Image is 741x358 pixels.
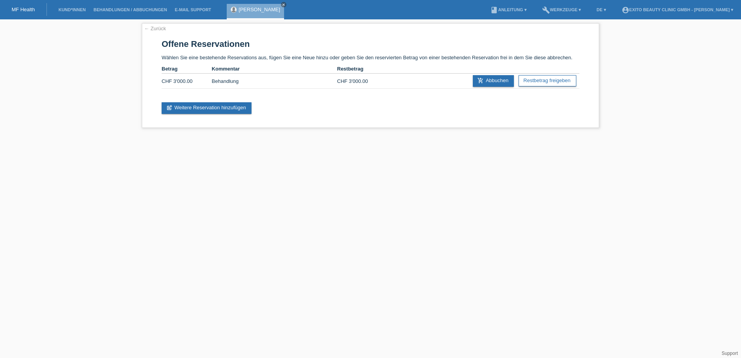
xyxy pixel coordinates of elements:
th: Kommentar [212,64,337,74]
a: close [281,2,286,7]
a: E-Mail Support [171,7,215,12]
a: Support [722,351,738,356]
a: DE ▾ [593,7,610,12]
a: Behandlungen / Abbuchungen [90,7,171,12]
i: build [542,6,550,14]
a: Restbetrag freigeben [519,75,576,86]
a: [PERSON_NAME] [239,7,280,12]
td: Behandlung [212,74,337,89]
div: Wählen Sie eine bestehende Reservations aus, fügen Sie eine Neue hinzu oder geben Sie den reservi... [142,23,599,128]
a: post_addWeitere Reservation hinzufügen [162,102,252,114]
td: CHF 3'000.00 [162,74,212,89]
i: account_circle [622,6,629,14]
th: Betrag [162,64,212,74]
i: add_shopping_cart [477,77,484,84]
a: account_circleExito Beauty Clinic GmbH - [PERSON_NAME] ▾ [618,7,737,12]
i: post_add [166,105,172,111]
th: Restbetrag [337,64,387,74]
i: book [490,6,498,14]
a: MF Health [12,7,35,12]
td: CHF 3'000.00 [337,74,387,89]
a: add_shopping_cartAbbuchen [473,75,514,87]
i: close [282,3,286,7]
a: bookAnleitung ▾ [486,7,530,12]
h1: Offene Reservationen [162,39,579,49]
a: Kund*innen [55,7,90,12]
a: ← Zurück [144,26,166,31]
a: buildWerkzeuge ▾ [538,7,585,12]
